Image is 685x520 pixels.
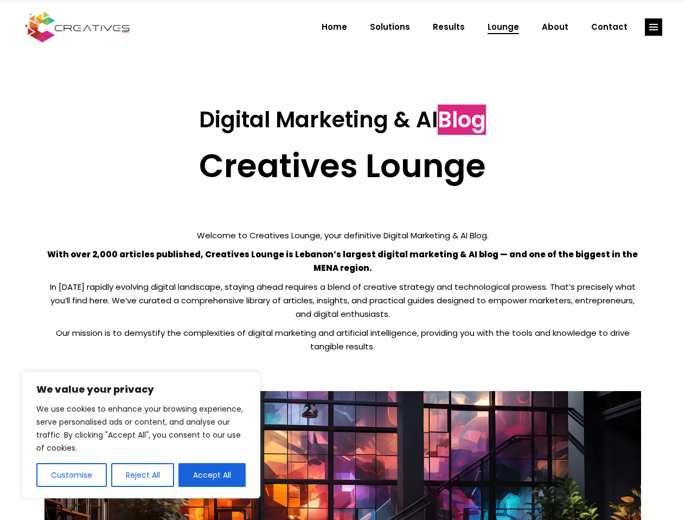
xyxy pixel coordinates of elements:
[310,13,358,41] a: Home
[358,13,421,41] a: Solutions
[22,372,260,498] div: We value your privacy
[36,402,246,454] p: We use cookies to enhance your browsing experience, serve personalised ads or content, and analys...
[476,13,530,41] a: Lounge
[591,13,628,41] span: Contact
[44,280,641,321] p: In [DATE] rapidly evolving digital landscape, staying ahead requires a blend of creative strategy...
[542,13,568,41] span: About
[580,13,639,41] a: Contact
[111,463,175,487] button: Reject All
[438,105,486,135] span: Blog
[36,383,246,396] p: We value your privacy
[645,18,662,36] a: link
[23,10,132,44] img: Creatives
[44,326,641,353] p: Our mission is to demystify the complexities of digital marketing and artificial intelligence, pr...
[44,229,641,242] p: Welcome to Creatives Lounge, your definitive Digital Marketing & AI Blog.
[433,13,465,41] span: Results
[488,13,519,41] span: Lounge
[47,249,638,274] strong: With over 2,000 articles published, Creatives Lounge is Lebanon’s largest digital marketing & AI ...
[44,146,641,185] h2: Creatives Lounge
[322,13,347,41] span: Home
[421,13,476,41] a: Results
[178,463,246,487] button: Accept All
[44,107,641,133] h3: Digital Marketing & AI
[36,463,107,487] button: Customise
[370,13,410,41] span: Solutions
[530,13,580,41] a: About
